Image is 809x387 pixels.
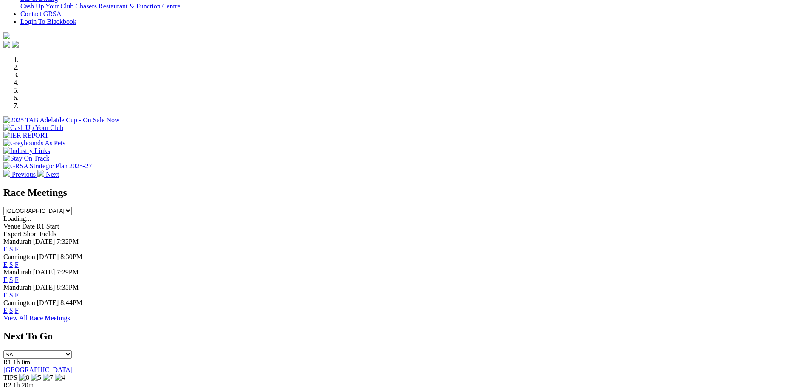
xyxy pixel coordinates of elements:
img: Stay On Track [3,155,49,162]
img: twitter.svg [12,41,19,48]
a: S [9,246,13,253]
img: Industry Links [3,147,50,155]
span: 1h 0m [13,359,30,366]
a: Cash Up Your Club [20,3,73,10]
a: Previous [3,171,37,178]
a: F [15,291,19,299]
span: [DATE] [33,284,55,291]
span: Cannington [3,299,35,306]
span: [DATE] [33,268,55,276]
span: 8:35PM [56,284,79,291]
span: Previous [12,171,36,178]
a: S [9,307,13,314]
span: [DATE] [37,299,59,306]
a: E [3,246,8,253]
a: E [3,276,8,283]
a: E [3,291,8,299]
span: Cannington [3,253,35,260]
a: Next [37,171,59,178]
a: F [15,307,19,314]
span: Mandurah [3,284,31,291]
span: [DATE] [33,238,55,245]
h2: Race Meetings [3,187,806,198]
img: 8 [19,374,29,381]
img: 4 [55,374,65,381]
span: 8:30PM [60,253,82,260]
span: [DATE] [37,253,59,260]
img: GRSA Strategic Plan 2025-27 [3,162,92,170]
a: S [9,291,13,299]
a: S [9,276,13,283]
span: Short [23,230,38,237]
img: Greyhounds As Pets [3,139,65,147]
span: R1 Start [37,223,59,230]
span: Fields [39,230,56,237]
img: 7 [43,374,53,381]
img: Cash Up Your Club [3,124,63,132]
img: 2025 TAB Adelaide Cup - On Sale Now [3,116,120,124]
span: Next [46,171,59,178]
span: 7:29PM [56,268,79,276]
a: Contact GRSA [20,10,61,17]
h2: Next To Go [3,331,806,342]
a: View All Race Meetings [3,314,70,322]
img: facebook.svg [3,41,10,48]
a: F [15,261,19,268]
img: 5 [31,374,41,381]
img: logo-grsa-white.png [3,32,10,39]
span: Mandurah [3,268,31,276]
a: F [15,276,19,283]
span: Loading... [3,215,31,222]
a: F [15,246,19,253]
span: R1 [3,359,11,366]
img: chevron-left-pager-white.svg [3,170,10,177]
span: TIPS [3,374,17,381]
span: Venue [3,223,20,230]
img: IER REPORT [3,132,48,139]
img: chevron-right-pager-white.svg [37,170,44,177]
span: Date [22,223,35,230]
span: 7:32PM [56,238,79,245]
a: [GEOGRAPHIC_DATA] [3,366,73,373]
a: S [9,261,13,268]
span: Mandurah [3,238,31,245]
a: Login To Blackbook [20,18,76,25]
a: E [3,307,8,314]
span: Expert [3,230,22,237]
a: Chasers Restaurant & Function Centre [75,3,180,10]
div: Bar & Dining [20,3,806,10]
span: 8:44PM [60,299,82,306]
a: E [3,261,8,268]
